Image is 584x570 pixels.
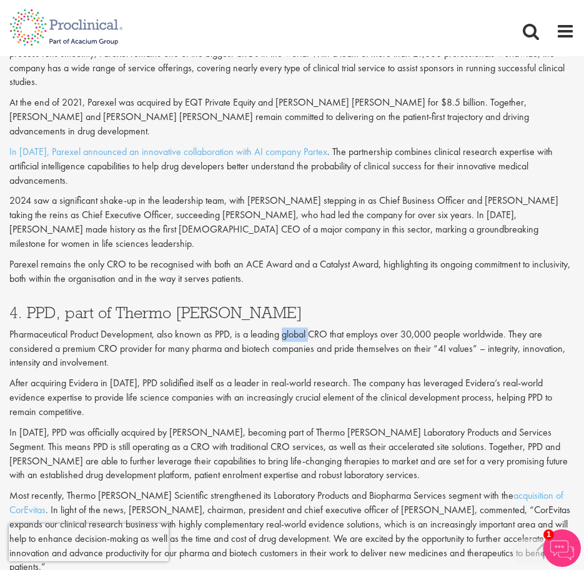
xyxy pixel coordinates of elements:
[9,194,575,251] p: 2024 saw a significant shake-up in the leadership team, with [PERSON_NAME] stepping in as Chief B...
[543,529,554,540] span: 1
[9,426,575,482] p: In [DATE], PPD was officially acquired by [PERSON_NAME], becoming part of Thermo [PERSON_NAME] La...
[9,489,563,516] a: acquisition of CorEvitas
[9,524,169,561] iframe: reCAPTCHA
[9,304,575,321] h3: 4. PPD, part of Thermo [PERSON_NAME]
[9,327,575,371] p: Pharmaceutical Product Development, also known as PPD, is a leading global CRO that employs over ...
[9,96,575,139] p: At the end of 2021, Parexel was acquired by EQT Private Equity and [PERSON_NAME] [PERSON_NAME] fo...
[9,257,575,286] p: Parexel remains the only CRO to be recognised with both an ACE Award and a Catalyst Award, highli...
[9,32,575,89] p: Founded over [DATE] and providing the full range of Phase I to IV clinical development services t...
[9,376,575,419] p: After acquiring Evidera in [DATE], PPD solidified itself as a leader in real-world research. The ...
[9,145,575,188] p: . The partnership combines clinical research expertise with artificial intelligence capabilities ...
[543,529,581,567] img: Chatbot
[9,145,327,158] a: In [DATE], Parexel announced an innovative collaboration with AI company Partex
